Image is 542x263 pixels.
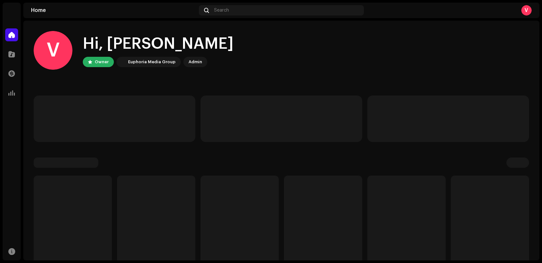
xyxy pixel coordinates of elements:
[521,5,532,15] div: V
[34,31,72,70] div: V
[128,58,176,66] div: Euphoria Media Group
[118,58,125,66] img: de0d2825-999c-4937-b35a-9adca56ee094
[31,8,196,13] div: Home
[214,8,229,13] span: Search
[189,58,202,66] div: Admin
[95,58,109,66] div: Owner
[83,34,233,54] div: Hi, [PERSON_NAME]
